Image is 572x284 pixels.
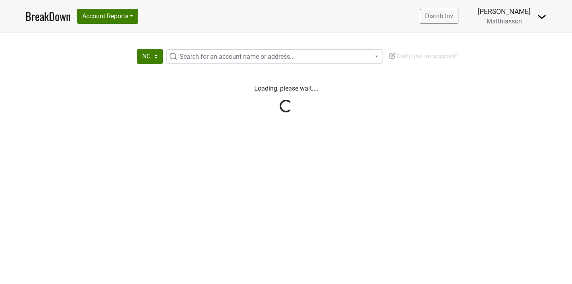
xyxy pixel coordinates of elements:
[477,6,531,17] div: [PERSON_NAME]
[388,52,459,60] span: Can't find an account?
[180,53,295,60] span: Search for an account name or address...
[388,52,396,60] img: Edit
[537,12,547,21] img: Dropdown Menu
[487,17,522,25] span: Matthiasson
[420,9,458,24] a: Distrib Inv
[77,9,138,24] button: Account Reports
[66,84,506,93] p: Loading, please wait....
[25,8,71,25] a: BreakDown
